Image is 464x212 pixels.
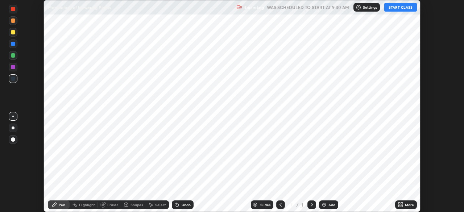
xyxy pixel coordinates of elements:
div: Add [328,203,335,207]
div: Highlight [79,203,95,207]
div: 1 [288,203,295,207]
div: 1 [300,201,304,208]
div: Eraser [107,203,118,207]
p: Recording [244,5,264,10]
p: Morphology of Flowering Plants [48,4,111,10]
div: Slides [260,203,270,207]
div: Undo [182,203,191,207]
div: Pen [59,203,65,207]
img: recording.375f2c34.svg [236,4,242,10]
div: / [297,203,299,207]
div: Select [155,203,166,207]
div: Shapes [130,203,143,207]
h5: WAS SCHEDULED TO START AT 9:30 AM [267,4,349,11]
img: add-slide-button [321,202,327,208]
button: START CLASS [384,3,417,12]
img: class-settings-icons [356,4,361,10]
p: Settings [363,5,377,9]
div: More [405,203,414,207]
